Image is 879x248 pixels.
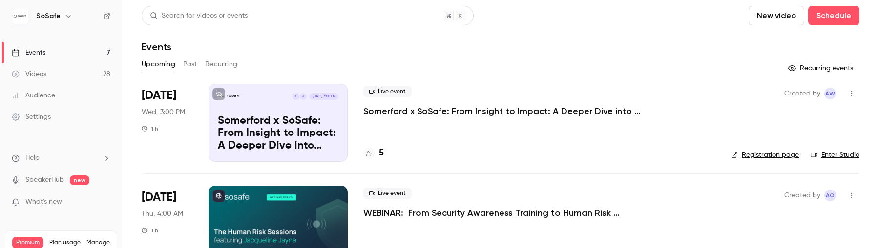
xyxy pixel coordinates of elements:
a: SpeakerHub [25,175,64,185]
div: Search for videos or events [150,11,248,21]
a: Enter Studio [811,150,859,160]
span: new [70,175,89,185]
a: Somerford x SoSafe: From Insight to Impact: A Deeper Dive into Behavioral Science in Cybersecurit... [209,84,348,162]
span: [DATE] [142,190,176,205]
span: AO [826,190,835,201]
a: Somerford x SoSafe: From Insight to Impact: A Deeper Dive into Behavioral Science in Cybersecurity [363,105,656,117]
span: Plan usage [49,239,81,247]
button: New video [749,6,804,25]
div: R [292,93,300,100]
p: Somerford x SoSafe: From Insight to Impact: A Deeper Dive into Behavioral Science in Cybersecurity [218,115,338,153]
span: AW [825,88,835,99]
div: A [299,93,307,100]
h6: SoSafe [36,11,61,21]
span: Wed, 3:00 PM [142,107,185,117]
span: Created by [784,88,820,99]
span: Thu, 4:00 AM [142,209,183,219]
span: What's new [25,197,62,207]
span: [DATE] 3:00 PM [309,93,338,100]
a: Registration page [731,150,799,160]
img: SoSafe [12,8,28,24]
h1: Events [142,41,171,53]
button: Schedule [808,6,859,25]
div: Audience [12,91,55,100]
button: Upcoming [142,57,175,72]
div: Sep 3 Wed, 3:00 PM (Europe/Berlin) [142,84,193,162]
p: SoSafe [227,94,239,99]
div: Settings [12,112,51,122]
span: Live event [363,188,412,199]
a: 5 [363,147,384,160]
div: 1 h [142,125,158,133]
span: Alexandra Wasilewski [824,88,836,99]
a: Manage [86,239,110,247]
a: WEBINAR: From Security Awareness Training to Human Risk Management [363,207,656,219]
button: Recurring events [784,60,859,76]
span: [DATE] [142,88,176,103]
div: 1 h [142,227,158,234]
button: Past [183,57,197,72]
h4: 5 [379,147,384,160]
span: Created by [784,190,820,201]
span: Alba Oni [824,190,836,201]
button: Recurring [205,57,238,72]
div: Events [12,48,45,57]
span: Live event [363,86,412,97]
span: Help [25,153,40,163]
li: help-dropdown-opener [12,153,110,163]
div: Videos [12,69,46,79]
